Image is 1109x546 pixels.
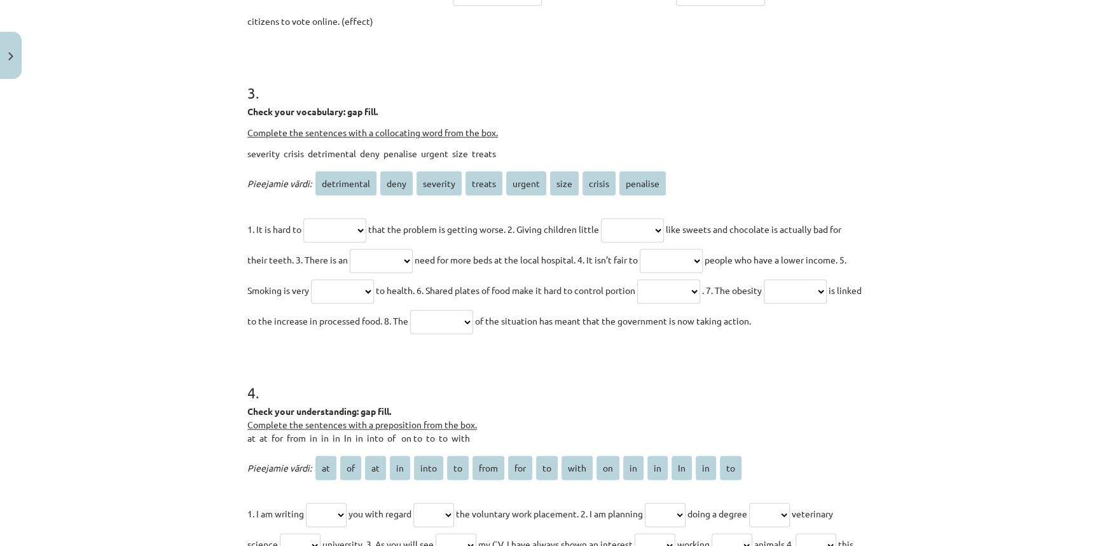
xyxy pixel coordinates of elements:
span: deny [380,171,413,195]
span: penalise [619,171,666,195]
u: Complete the sentences with a collocating word from the box. [247,127,498,138]
span: to [720,456,741,480]
span: 1. I am writing [247,508,304,519]
span: . 7. The obesity [702,284,762,296]
span: urgent [506,171,546,195]
span: you with regard [348,508,411,519]
span: that the problem is getting worse. 2. Giving children little [368,223,599,235]
strong: Check your vocabulary: gap fill. [247,106,378,117]
span: at [365,456,386,480]
span: in [390,456,410,480]
span: to health. 6. Shared plates of food make it hard to control portion [376,284,635,296]
span: from [472,456,504,480]
span: into [414,456,443,480]
span: in [623,456,644,480]
span: with [561,456,593,480]
span: doing a degree [687,508,747,519]
img: icon-close-lesson-0947bae3869378f0d4975bcd49f059093ad1ed9edebbc8119c70593378902aed.svg [8,52,13,60]
span: severity [417,171,462,195]
h1: 3 . [247,62,862,101]
span: of the situation has meant that the government is now taking action. [475,315,751,326]
span: for [508,456,532,480]
span: detrimental [315,171,376,195]
span: In [672,456,692,480]
span: 1. It is hard to [247,223,301,235]
span: need for more beds at the local hospital. 4. It isn’t fair to [415,254,638,265]
span: in [647,456,668,480]
span: to [536,456,558,480]
span: the voluntary work placement. 2. I am planning [456,508,643,519]
span: at [315,456,336,480]
span: Pieejamie vārdi: [247,178,312,189]
span: on [596,456,619,480]
strong: Check your understanding: gap fill. [247,405,391,417]
span: treats [465,171,502,195]
span: of [340,456,361,480]
u: Complete the sentences with a preposition from the box. [247,419,477,430]
span: crisis [582,171,616,195]
h1: 4 . [247,361,862,401]
span: size [550,171,579,195]
p: at at for from in in in In in into of on to to to with [247,405,862,445]
span: in [696,456,716,480]
span: Pieejamie vārdi: [247,462,312,473]
p: severity crisis detrimental deny penalise urgent size treats [247,147,862,160]
span: to [447,456,469,480]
